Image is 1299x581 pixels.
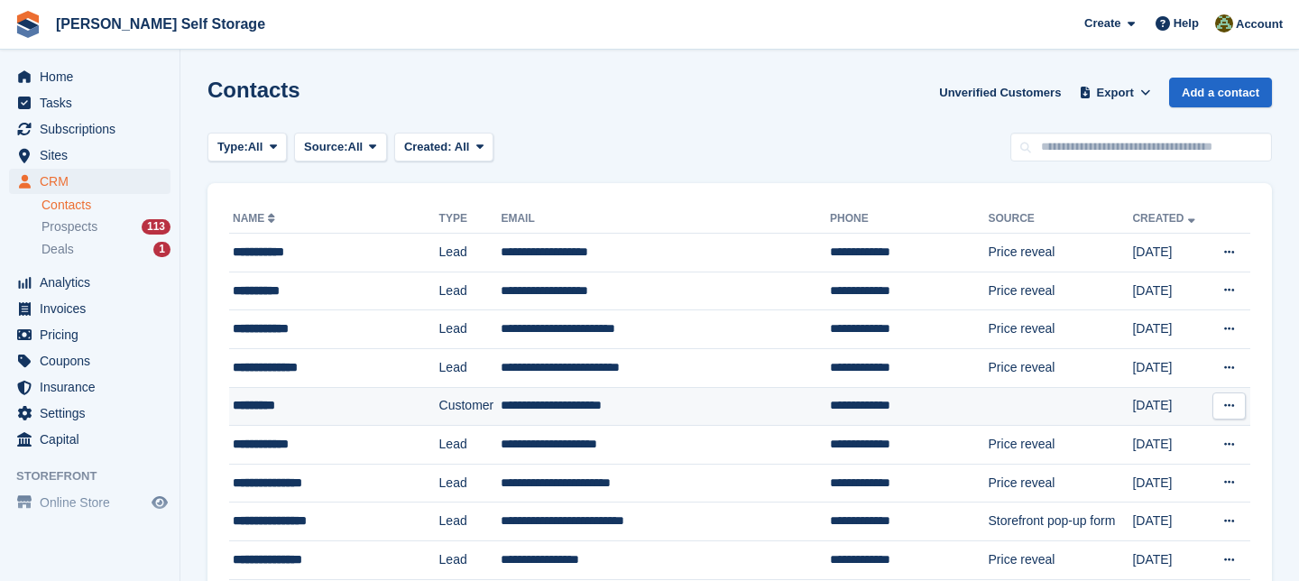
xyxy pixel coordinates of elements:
td: Lead [439,540,502,579]
span: CRM [40,169,148,194]
a: menu [9,348,170,373]
a: menu [9,64,170,89]
span: Type: [217,138,248,156]
a: menu [9,296,170,321]
a: Unverified Customers [932,78,1068,107]
span: Coupons [40,348,148,373]
th: Phone [830,205,988,234]
span: All [455,140,470,153]
td: Lead [439,348,502,387]
td: Price reveal [989,464,1133,503]
th: Email [501,205,830,234]
td: Price reveal [989,348,1133,387]
a: Preview store [149,492,170,513]
td: Lead [439,272,502,310]
span: All [248,138,263,156]
a: menu [9,143,170,168]
span: Subscriptions [40,116,148,142]
a: menu [9,322,170,347]
span: Settings [40,401,148,426]
td: Price reveal [989,310,1133,349]
a: menu [9,374,170,400]
td: Price reveal [989,272,1133,310]
td: [DATE] [1132,464,1207,503]
td: [DATE] [1132,310,1207,349]
td: Lead [439,234,502,272]
button: Created: All [394,133,493,162]
button: Source: All [294,133,387,162]
td: [DATE] [1132,503,1207,541]
span: Insurance [40,374,148,400]
span: All [348,138,364,156]
td: Price reveal [989,234,1133,272]
td: [DATE] [1132,348,1207,387]
a: menu [9,401,170,426]
td: Customer [439,387,502,426]
td: [DATE] [1132,426,1207,465]
span: Created: [404,140,452,153]
a: menu [9,116,170,142]
td: Lead [439,503,502,541]
img: stora-icon-8386f47178a22dfd0bd8f6a31ec36ba5ce8667c1dd55bd0f319d3a0aa187defe.svg [14,11,41,38]
span: Prospects [41,218,97,235]
td: Lead [439,464,502,503]
td: Price reveal [989,540,1133,579]
img: Karl [1215,14,1233,32]
td: Lead [439,310,502,349]
a: menu [9,270,170,295]
td: Lead [439,426,502,465]
a: Deals 1 [41,240,170,259]
span: Sites [40,143,148,168]
a: Prospects 113 [41,217,170,236]
a: menu [9,427,170,452]
a: Name [233,212,279,225]
span: Online Store [40,490,148,515]
td: [DATE] [1132,387,1207,426]
h1: Contacts [207,78,300,102]
span: Export [1097,84,1134,102]
span: Pricing [40,322,148,347]
button: Type: All [207,133,287,162]
div: 113 [142,219,170,235]
td: [DATE] [1132,272,1207,310]
a: Contacts [41,197,170,214]
span: Source: [304,138,347,156]
span: Storefront [16,467,180,485]
th: Source [989,205,1133,234]
a: Created [1132,212,1198,225]
a: Add a contact [1169,78,1272,107]
th: Type [439,205,502,234]
span: Account [1236,15,1283,33]
span: Tasks [40,90,148,115]
td: [DATE] [1132,540,1207,579]
span: Deals [41,241,74,258]
span: Help [1174,14,1199,32]
span: Home [40,64,148,89]
a: menu [9,90,170,115]
div: 1 [153,242,170,257]
span: Analytics [40,270,148,295]
td: Price reveal [989,426,1133,465]
a: menu [9,490,170,515]
span: Create [1084,14,1120,32]
span: Invoices [40,296,148,321]
span: Capital [40,427,148,452]
td: Storefront pop-up form [989,503,1133,541]
td: [DATE] [1132,234,1207,272]
button: Export [1075,78,1155,107]
a: [PERSON_NAME] Self Storage [49,9,272,39]
a: menu [9,169,170,194]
